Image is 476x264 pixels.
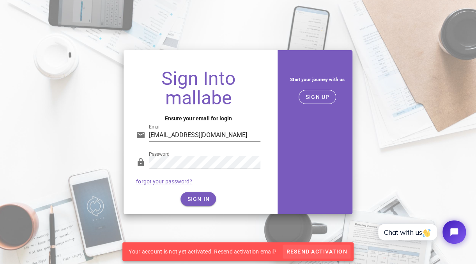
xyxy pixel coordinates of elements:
[288,75,346,84] h5: Start your journey with us
[180,192,216,206] button: SIGN IN
[299,90,336,104] button: SIGN UP
[136,114,260,123] h4: Ensure your email for login
[136,178,192,185] a: forgot your password?
[370,214,472,250] iframe: Tidio Chat
[136,69,260,108] h1: Sign Into mallabe
[187,196,210,202] span: SIGN IN
[283,245,350,259] button: Resend Activation
[122,242,283,261] div: Your account is not yet activated. Resend activation email?
[149,124,161,130] label: Email
[149,151,170,157] label: Password
[286,248,347,255] span: Resend Activation
[305,94,330,100] span: SIGN UP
